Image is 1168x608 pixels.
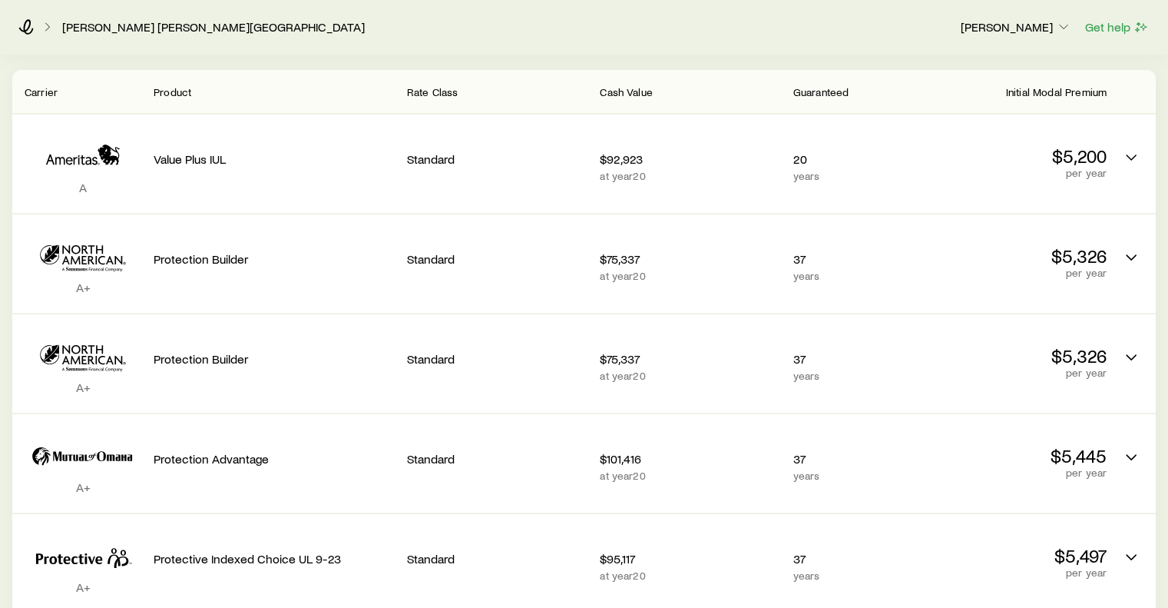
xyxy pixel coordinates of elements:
p: Protection Builder [154,351,395,367]
span: Initial Modal Premium [1006,85,1107,98]
p: 20 [793,151,914,167]
button: [PERSON_NAME] [960,18,1072,37]
p: A+ [25,480,141,495]
p: at year 20 [600,570,780,582]
p: years [793,570,914,582]
p: years [793,370,914,382]
p: $92,923 [600,151,780,167]
span: Product [154,85,191,98]
p: A+ [25,380,141,395]
p: $5,497 [926,545,1107,566]
p: years [793,270,914,282]
span: Rate Class [407,85,458,98]
p: Standard [407,151,587,167]
p: 37 [793,351,914,367]
a: [PERSON_NAME] [PERSON_NAME][GEOGRAPHIC_DATA] [61,20,366,35]
p: Protective Indexed Choice UL 9-23 [154,551,395,566]
p: $5,200 [926,145,1107,167]
p: A+ [25,280,141,295]
p: A [25,180,141,195]
p: $5,326 [926,345,1107,367]
p: per year [926,566,1107,579]
p: per year [926,467,1107,479]
p: $5,445 [926,445,1107,467]
p: $101,416 [600,451,780,467]
p: Standard [407,451,587,467]
p: per year [926,167,1107,179]
span: Carrier [25,85,58,98]
p: years [793,470,914,482]
p: per year [926,267,1107,279]
span: Guaranteed [793,85,849,98]
p: $5,326 [926,245,1107,267]
p: Standard [407,251,587,267]
p: Value Plus IUL [154,151,395,167]
p: at year 20 [600,370,780,382]
span: Cash Value [600,85,653,98]
p: at year 20 [600,470,780,482]
p: 37 [793,451,914,467]
p: [PERSON_NAME] [961,19,1071,35]
p: Protection Advantage [154,451,395,467]
p: $95,117 [600,551,780,566]
p: years [793,170,914,182]
p: $75,337 [600,351,780,367]
p: per year [926,367,1107,379]
p: A+ [25,580,141,595]
p: Standard [407,551,587,566]
button: Get help [1084,18,1150,36]
p: $75,337 [600,251,780,267]
p: at year 20 [600,270,780,282]
p: Standard [407,351,587,367]
p: 37 [793,251,914,267]
p: at year 20 [600,170,780,182]
p: Protection Builder [154,251,395,267]
p: 37 [793,551,914,566]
